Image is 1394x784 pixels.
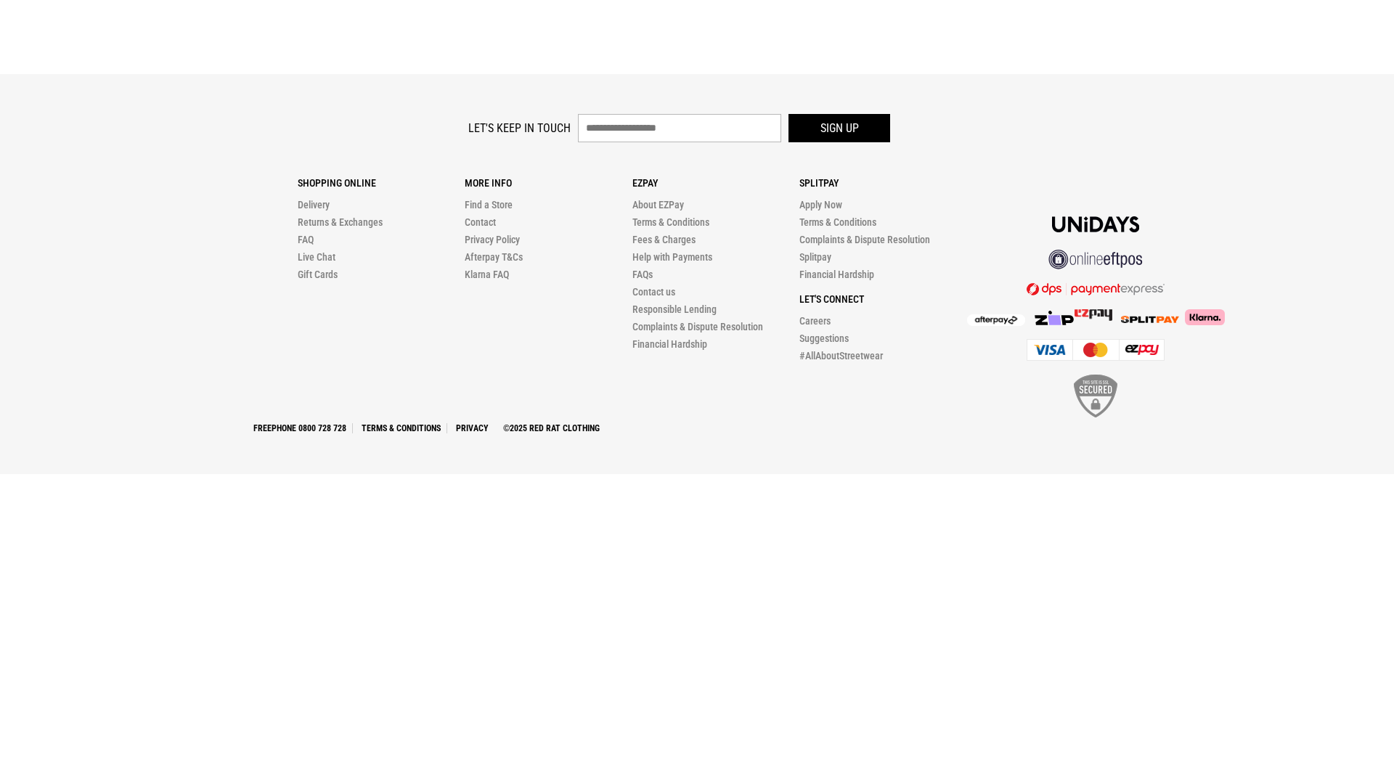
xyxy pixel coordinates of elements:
a: Live Chat [298,251,335,263]
a: Klarna FAQ [465,269,509,280]
a: About EZPay [632,199,684,211]
img: online eftpos [1048,250,1143,269]
a: Responsible Lending [632,303,717,315]
img: Zip [1034,311,1075,325]
p: Let's Connect [799,293,966,305]
a: Terms & Conditions [356,423,447,433]
label: Let's keep in touch [468,121,571,135]
a: Privacy [450,423,494,433]
p: Splitpay [799,177,966,189]
a: Terms & Conditions [632,216,709,228]
a: Splitpay [799,251,831,263]
a: Gift Cards [298,269,338,280]
a: Terms & Conditions [799,216,876,228]
a: Find a Store [465,199,513,211]
img: DPS [1027,282,1165,295]
a: Complaints & Dispute Resolution [799,234,930,245]
img: Afterpay [967,314,1025,326]
a: Afterpay T&Cs [465,251,523,263]
img: Unidays [1052,216,1139,232]
img: SSL [1074,375,1117,417]
a: Financial Hardship [632,338,707,350]
a: Freephone 0800 728 728 [248,423,353,433]
a: Delivery [298,199,330,211]
button: Sign up [788,114,890,142]
a: Careers [799,315,831,327]
a: #AllAboutStreetwear [799,350,883,362]
a: Contact us [632,286,675,298]
p: Shopping Online [298,177,465,189]
a: Apply Now [799,199,842,211]
a: Fees & Charges [632,234,696,245]
a: Suggestions [799,332,849,344]
a: Financial Hardship [799,269,874,280]
a: FAQ [298,234,314,245]
p: More Info [465,177,632,189]
img: Splitpay [1075,309,1112,321]
a: ©2025 Red Rat Clothing [497,423,606,433]
a: Complaints & Dispute Resolution [632,321,763,332]
img: Klarna [1179,309,1225,325]
a: Contact [465,216,496,228]
p: Ezpay [632,177,799,189]
a: Privacy Policy [465,234,520,245]
img: Splitpay [1121,316,1179,323]
a: Returns & Exchanges [298,216,383,228]
a: FAQs [632,269,653,280]
img: Cards [1027,339,1165,361]
a: Help with Payments [632,251,712,263]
